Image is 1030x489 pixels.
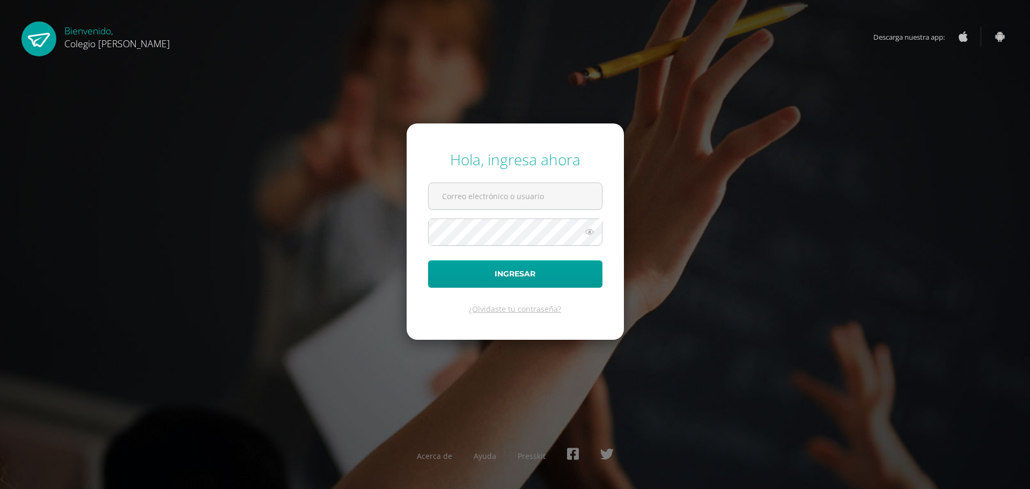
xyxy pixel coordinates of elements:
a: Presskit [518,451,546,461]
div: Hola, ingresa ahora [428,149,602,170]
a: ¿Olvidaste tu contraseña? [469,304,561,314]
a: Acerca de [417,451,452,461]
span: Descarga nuestra app: [873,27,955,47]
a: Ayuda [474,451,496,461]
div: Bienvenido, [64,21,170,50]
button: Ingresar [428,260,602,288]
input: Correo electrónico o usuario [429,183,602,209]
span: Colegio [PERSON_NAME] [64,37,170,50]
